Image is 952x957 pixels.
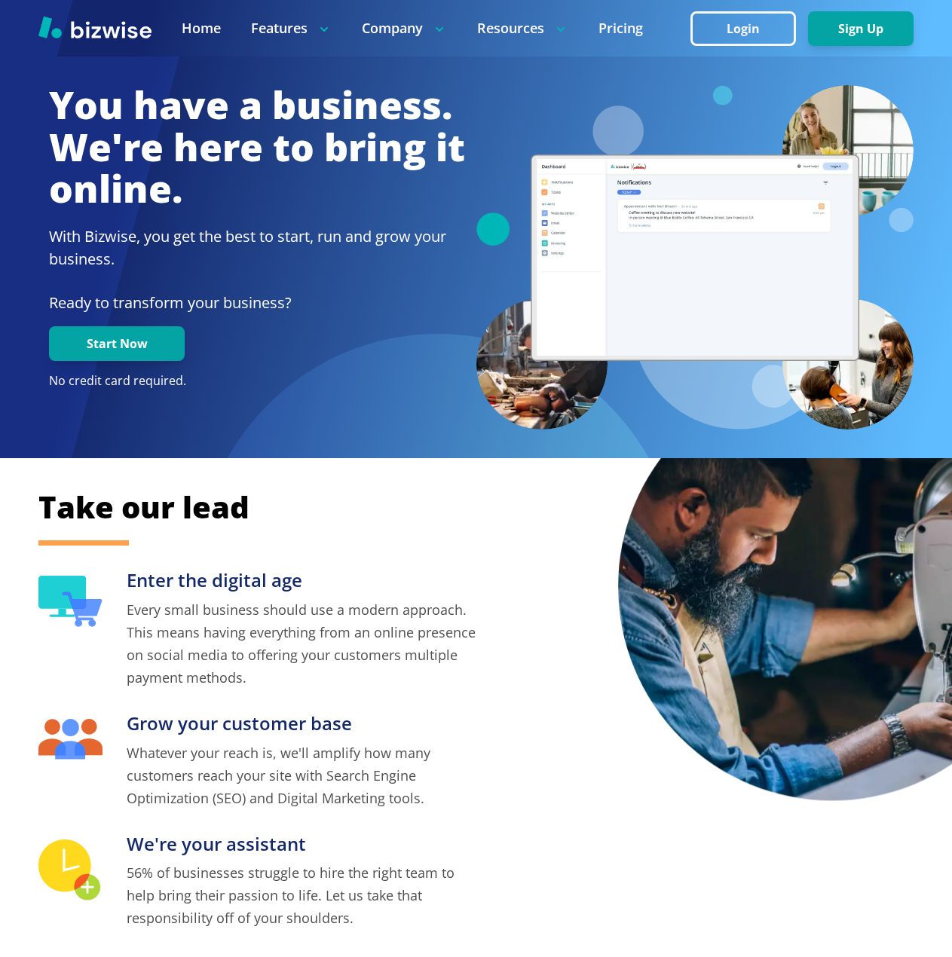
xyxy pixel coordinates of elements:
[127,568,476,593] h3: Enter the digital age
[127,741,476,809] p: Whatever your reach is, we'll amplify how many customers reach your site with Search Engine Optim...
[49,225,465,271] h2: With Bizwise, you get the best to start, run and grow your business.
[251,19,332,38] p: Features
[362,19,447,38] p: Company
[598,19,643,38] a: Pricing
[690,22,808,36] a: Login
[49,326,185,361] button: Start Now
[49,292,465,314] p: Ready to transform your business?
[808,22,914,36] a: Sign Up
[38,16,152,38] img: Bizwise Logo
[182,19,221,38] a: Home
[49,84,465,210] h1: You have a business. We're here to bring it online.
[38,719,103,760] img: Grow your customer base Icon
[127,598,476,689] p: Every small business should use a modern approach. This means having everything from an online pr...
[127,832,476,857] h3: We're your assistant
[477,19,568,38] p: Resources
[49,337,185,351] a: Start Now
[127,711,476,736] h3: Grow your customer base
[49,373,465,390] p: No credit card required.
[808,11,914,46] button: Sign Up
[38,487,914,527] h2: Take our lead
[38,576,103,627] img: Enter the digital age Icon
[690,11,796,46] button: Login
[38,839,103,902] img: We're your assistant Icon
[127,861,476,929] p: 56% of businesses struggle to hire the right team to help bring their passion to life. Let us tak...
